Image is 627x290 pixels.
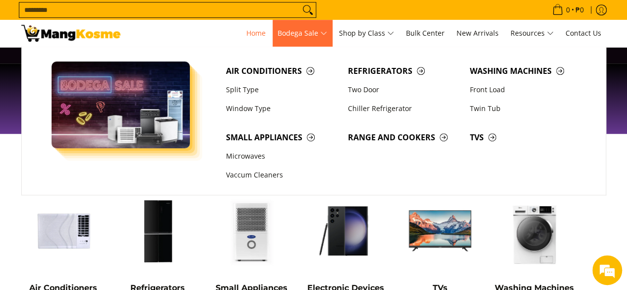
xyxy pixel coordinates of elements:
div: Minimize live chat window [163,5,186,29]
span: Washing Machines [470,65,582,77]
a: Twin Tub [465,99,587,118]
em: Submit [145,223,180,236]
img: Washing Machines [492,189,576,273]
a: Chiller Refrigerator [343,99,465,118]
a: Small Appliances [221,128,343,147]
span: Shop by Class [339,27,394,40]
a: Bodega Sale [273,20,332,47]
nav: Main Menu [130,20,606,47]
span: Contact Us [566,28,601,38]
img: Refrigerators [115,189,200,273]
a: Home [241,20,271,47]
span: TVs [470,131,582,144]
span: 0 [565,6,571,13]
span: Air Conditioners [226,65,338,77]
img: Air Conditioners [21,189,106,273]
div: Leave a message [52,56,167,68]
span: We are offline. Please leave us a message. [21,84,173,184]
span: • [549,4,587,15]
button: Search [300,2,316,17]
span: Refrigerators [348,65,460,77]
span: Resources [511,27,554,40]
a: Washing Machines [465,61,587,80]
img: Bodega Sale [52,61,190,148]
span: Range and Cookers [348,131,460,144]
a: Bulk Center [401,20,450,47]
img: TVs [398,189,482,273]
a: Microwaves [221,147,343,166]
a: Contact Us [561,20,606,47]
a: Two Door [343,80,465,99]
span: Home [246,28,266,38]
a: Vaccum Cleaners [221,166,343,185]
span: Bodega Sale [278,27,327,40]
a: Refrigerators [343,61,465,80]
a: New Arrivals [452,20,504,47]
a: Resources [506,20,559,47]
a: Window Type [221,99,343,118]
a: Range and Cookers [343,128,465,147]
textarea: Type your message and click 'Submit' [5,188,189,223]
img: Small Appliances [210,189,294,273]
span: New Arrivals [456,28,499,38]
span: Small Appliances [226,131,338,144]
a: Air Conditioners [221,61,343,80]
a: Shop by Class [334,20,399,47]
img: Electronic Devices [304,189,388,273]
a: TVs [465,128,587,147]
img: Mang Kosme: Your Home Appliances Warehouse Sale Partner! [21,25,120,42]
a: Split Type [221,80,343,99]
span: Bulk Center [406,28,445,38]
span: ₱0 [574,6,585,13]
a: Front Load [465,80,587,99]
